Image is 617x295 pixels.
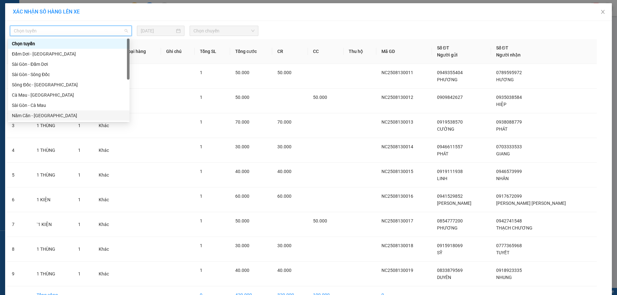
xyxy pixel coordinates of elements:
[437,52,458,57] span: Người gửi
[121,39,161,64] th: Loại hàng
[37,23,42,29] span: phone
[437,218,463,223] span: 0854777200
[437,70,463,75] span: 0949355404
[381,95,413,100] span: NC2508130012
[14,26,128,36] span: Chọn tuyến
[12,40,126,47] div: Chọn tuyến
[437,243,463,248] span: 0915918069
[7,163,31,187] td: 5
[496,225,532,230] span: THẠCH CHƯƠNG
[12,102,126,109] div: Sài Gòn - Cà Mau
[277,194,291,199] span: 60.000
[7,113,31,138] td: 3
[7,89,31,113] td: 2
[344,39,376,64] th: Thu hộ
[496,126,507,132] span: PHÁT
[8,110,130,121] div: Năm Căn - Sài Gòn
[496,218,522,223] span: 0942741548
[437,225,458,230] span: PHƯƠNG
[381,194,413,199] span: NC2508130016
[235,218,249,223] span: 50.000
[235,119,249,125] span: 70.000
[8,100,130,110] div: Sài Gòn - Cà Mau
[381,243,413,248] span: NC2508130018
[3,40,91,51] b: GỬI : Bến xe Năm Căn
[277,243,291,248] span: 30.000
[496,144,522,149] span: 0703333533
[78,172,81,178] span: 1
[437,95,463,100] span: 0909842627
[12,91,126,99] div: Cà Mau - [GEOGRAPHIC_DATA]
[3,14,122,22] li: 85 [PERSON_NAME]
[437,275,451,280] span: DUYÊN
[200,70,202,75] span: 1
[161,39,195,64] th: Ghi chú
[496,102,506,107] span: HIỆP
[200,268,202,273] span: 1
[496,52,521,57] span: Người nhận
[8,39,130,49] div: Chọn tuyến
[496,176,509,181] span: NHÂN
[381,70,413,75] span: NC2508130011
[496,275,512,280] span: NHUNG
[78,271,81,276] span: 1
[7,212,31,237] td: 7
[7,64,31,89] td: 1
[235,95,249,100] span: 50.000
[94,237,121,262] td: Khác
[308,39,344,64] th: CC
[437,176,447,181] span: LINH
[12,71,126,78] div: Sài Gòn - Sông Đốc
[496,77,514,82] span: HƯƠNG
[31,113,73,138] td: 1 THÙNG
[94,262,121,286] td: Khác
[235,268,249,273] span: 40.000
[141,27,175,34] input: 13/08/2025
[8,90,130,100] div: Cà Mau - Sài Gòn
[235,243,249,248] span: 30.000
[313,218,327,223] span: 50.000
[235,70,249,75] span: 50.000
[496,119,522,125] span: 0938088779
[277,268,291,273] span: 40.000
[277,70,291,75] span: 50.000
[235,169,249,174] span: 40.000
[437,77,458,82] span: PHƯƠNG
[381,144,413,149] span: NC2508130014
[31,187,73,212] td: 1 KIỆN
[277,119,291,125] span: 70.000
[7,187,31,212] td: 6
[8,59,130,69] div: Sài Gòn - Đầm Dơi
[31,138,73,163] td: 1 THÙNG
[496,250,509,255] span: TUYẾT
[78,247,81,252] span: 1
[31,237,73,262] td: 1 THÙNG
[200,218,202,223] span: 1
[200,144,202,149] span: 1
[496,70,522,75] span: 0789595972
[94,212,121,237] td: Khác
[594,3,612,21] button: Close
[94,138,121,163] td: Khác
[437,268,463,273] span: 0833879569
[193,26,255,36] span: Chọn chuyến
[230,39,272,64] th: Tổng cước
[376,39,432,64] th: Mã GD
[94,113,121,138] td: Khác
[313,95,327,100] span: 50.000
[437,169,463,174] span: 0919111938
[381,119,413,125] span: NC2508130013
[277,144,291,149] span: 30.000
[235,194,249,199] span: 60.000
[7,39,31,64] th: STT
[496,169,522,174] span: 0946573999
[94,187,121,212] td: Khác
[78,148,81,153] span: 1
[200,243,202,248] span: 1
[13,9,80,15] span: XÁC NHẬN SỐ HÀNG LÊN XE
[437,250,442,255] span: SỸ
[200,169,202,174] span: 1
[7,262,31,286] td: 9
[200,119,202,125] span: 1
[12,50,126,57] div: Đầm Dơi - [GEOGRAPHIC_DATA]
